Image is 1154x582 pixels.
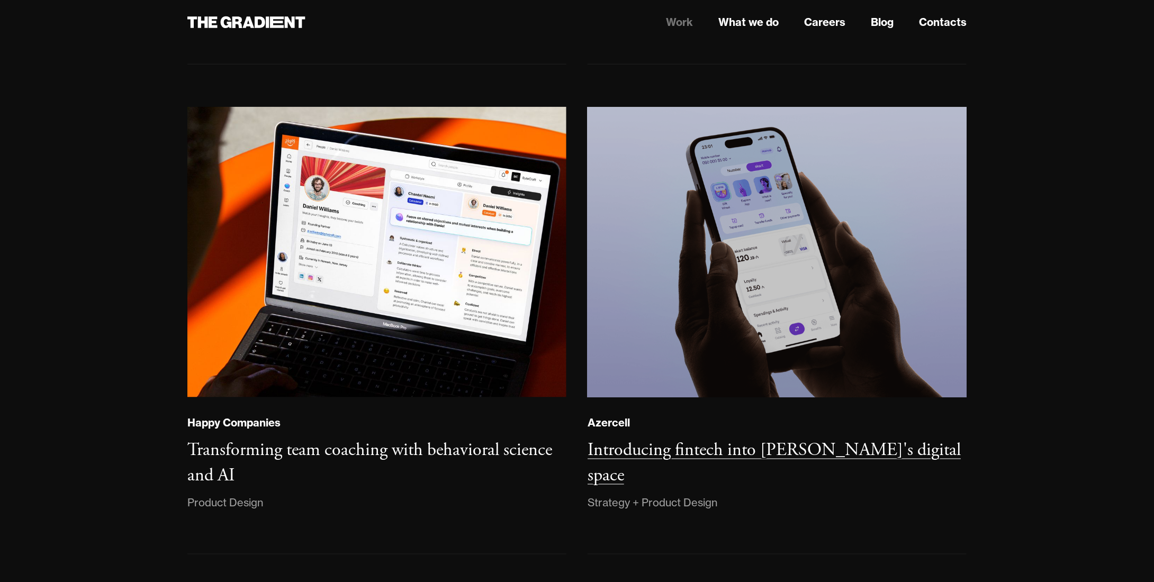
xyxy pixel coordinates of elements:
a: AzercellIntroducing fintech into [PERSON_NAME]'s digital spaceStrategy + Product Design [588,107,967,554]
a: What we do [718,14,779,30]
a: Happy CompaniesTransforming team coaching with behavioral science and AIProduct Design [187,107,566,554]
h3: Transforming team coaching with behavioral science and AI [187,439,552,487]
div: Happy Companies [187,416,281,430]
a: Careers [804,14,845,30]
div: Product Design [187,495,263,512]
div: Azercell [588,416,630,430]
a: Blog [871,14,894,30]
a: Work [666,14,693,30]
div: Strategy + Product Design [588,495,717,512]
a: Contacts [919,14,967,30]
h3: Introducing fintech into [PERSON_NAME]'s digital space [588,439,961,487]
